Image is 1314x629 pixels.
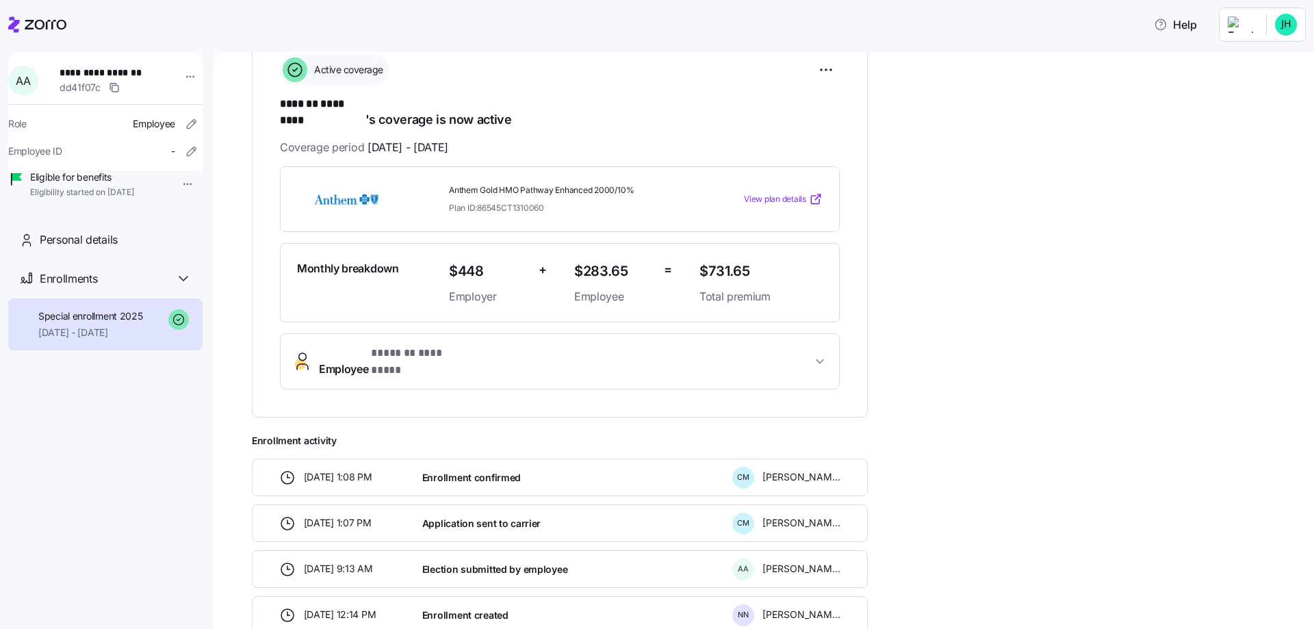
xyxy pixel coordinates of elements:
[304,608,376,621] span: [DATE] 12:14 PM
[449,260,528,283] span: $448
[8,144,62,158] span: Employee ID
[539,260,547,280] span: +
[422,608,508,622] span: Enrollment created
[8,117,27,131] span: Role
[297,260,399,277] span: Monthly breakdown
[30,187,134,198] span: Eligibility started on [DATE]
[449,202,544,214] span: Plan ID: 86545CT1310060
[738,611,749,619] span: N N
[1228,16,1255,33] img: Employer logo
[304,516,372,530] span: [DATE] 1:07 PM
[310,63,383,77] span: Active coverage
[133,117,175,131] span: Employee
[280,96,840,128] h1: 's coverage is now active
[1143,11,1208,38] button: Help
[368,139,448,156] span: [DATE] - [DATE]
[699,288,823,305] span: Total premium
[737,519,749,527] span: C M
[664,260,672,280] span: =
[304,562,373,576] span: [DATE] 9:13 AM
[38,309,143,323] span: Special enrollment 2025
[422,471,521,485] span: Enrollment confirmed
[762,516,840,530] span: [PERSON_NAME]
[574,260,653,283] span: $283.65
[40,231,118,248] span: Personal details
[744,193,806,206] span: View plan details
[738,565,749,573] span: A A
[171,144,175,158] span: -
[40,270,97,287] span: Enrollments
[30,170,134,184] span: Eligible for benefits
[422,517,541,530] span: Application sent to carrier
[762,562,840,576] span: [PERSON_NAME]
[60,81,101,94] span: dd41f07c
[574,288,653,305] span: Employee
[449,288,528,305] span: Employer
[422,563,568,576] span: Election submitted by employee
[744,192,823,206] a: View plan details
[1275,14,1297,36] img: 8c8e6c77ffa765d09eea4464d202a615
[762,470,840,484] span: [PERSON_NAME]
[304,470,372,484] span: [DATE] 1:08 PM
[297,183,396,215] img: Anthem
[38,326,143,339] span: [DATE] - [DATE]
[737,474,749,481] span: C M
[252,434,868,448] span: Enrollment activity
[762,608,840,621] span: [PERSON_NAME]
[1154,16,1197,33] span: Help
[699,260,823,283] span: $731.65
[319,345,461,378] span: Employee
[16,75,30,86] span: A A
[280,139,448,156] span: Coverage period
[449,185,688,196] span: Anthem Gold HMO Pathway Enhanced 2000/10%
